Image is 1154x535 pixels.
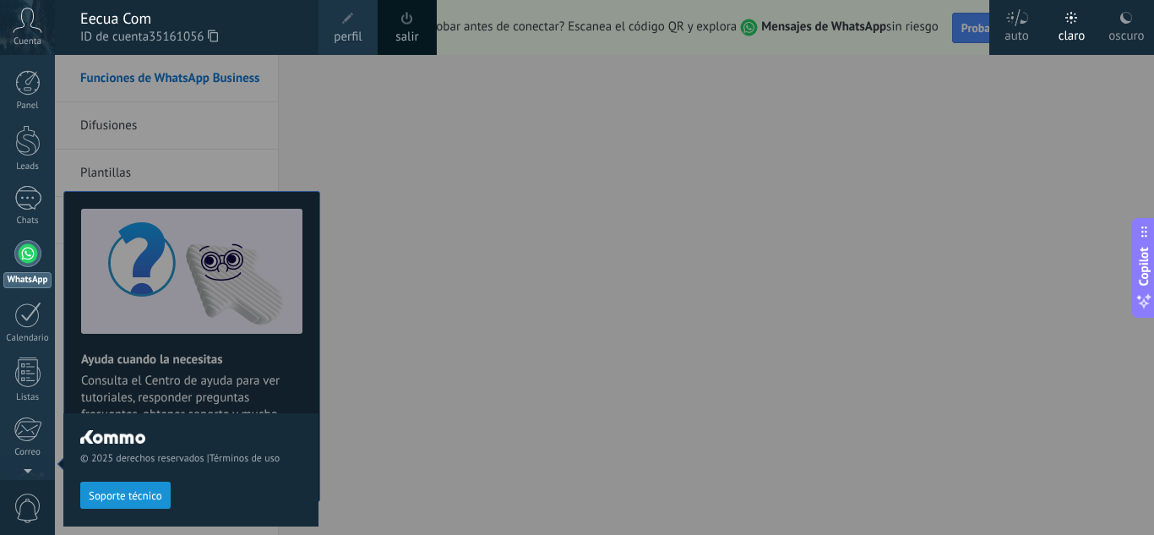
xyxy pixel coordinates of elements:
span: perfil [334,28,362,46]
div: Correo [3,447,52,458]
div: Panel [3,101,52,112]
span: Cuenta [14,36,41,47]
div: WhatsApp [3,272,52,288]
div: Chats [3,216,52,227]
a: salir [395,28,418,46]
div: auto [1004,11,1029,55]
span: ID de cuenta [80,28,302,46]
span: © 2025 derechos reservados | [80,452,302,465]
a: Términos de uso [210,452,280,465]
button: Soporte técnico [80,482,171,509]
a: Soporte técnico [80,489,171,501]
div: Listas [3,392,52,403]
div: Eecua Com [80,9,302,28]
span: 35161056 [149,28,218,46]
div: Calendario [3,333,52,344]
span: Soporte técnico [89,490,162,502]
span: Copilot [1135,247,1152,286]
div: Leads [3,161,52,172]
div: oscuro [1108,11,1144,55]
div: claro [1059,11,1086,55]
